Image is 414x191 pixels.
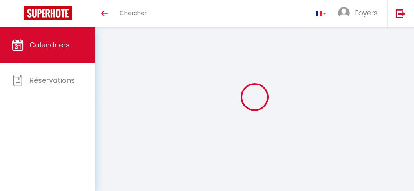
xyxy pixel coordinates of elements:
span: Foyers [355,8,378,18]
span: Réservations [29,75,75,85]
img: ... [338,7,350,19]
span: Calendriers [29,40,70,50]
img: logout [396,9,405,18]
span: Chercher [120,9,147,17]
img: Super Booking [24,6,72,20]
